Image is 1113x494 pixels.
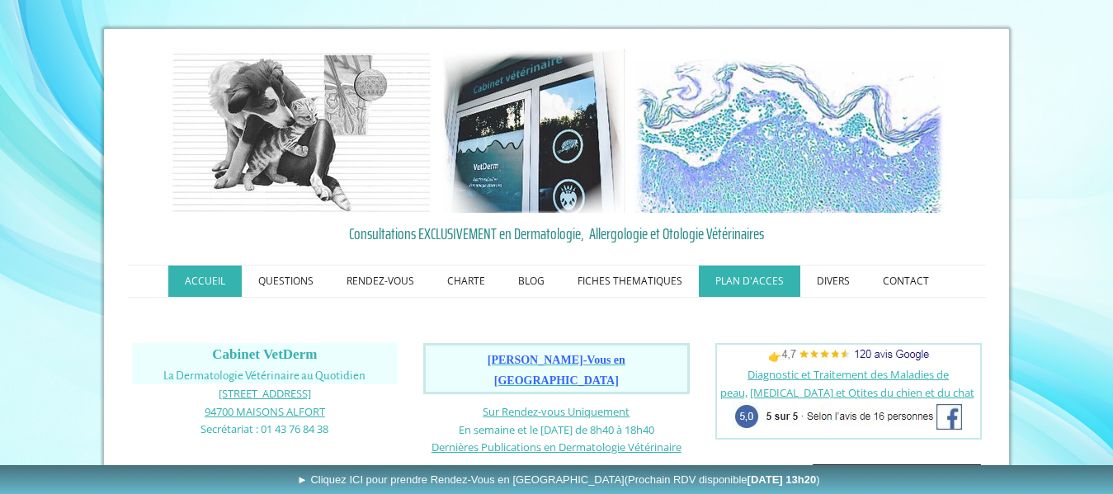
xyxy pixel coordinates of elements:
span: Dernières Publications en Dermatologie Vétérinaire [432,440,681,454]
span: La Dermatologie Vétérinaire au Quotidien [163,369,365,382]
span: [STREET_ADDRESS] [219,386,311,401]
a: 94700 MAISONS ALFORT [205,403,325,419]
a: Dernières Publications en Dermatologie Vétérinaire [432,439,681,454]
span: Cabinet VetDerm [212,346,317,362]
input: Search [812,464,981,492]
a: Sur Rendez-vous Uniquement [483,404,630,419]
a: QUESTIONS [242,266,330,297]
a: BLOG [502,266,561,297]
b: [DATE] 13h20 [748,473,817,486]
span: ► Cliquez ICI pour prendre Rendez-Vous en [GEOGRAPHIC_DATA] [297,473,820,486]
span: 👉 [768,349,929,364]
span: Secrétariat : 01 43 76 84 38 [200,421,328,436]
a: [MEDICAL_DATA] et Otites du chien et du chat [750,385,974,400]
a: CONTACT [866,266,946,297]
span: (Prochain RDV disponible ) [625,473,820,486]
a: [PERSON_NAME]-Vous en [GEOGRAPHIC_DATA] [488,355,625,387]
a: PLAN D'ACCES [699,266,800,297]
a: Consultations EXCLUSIVEMENT en Dermatologie, Allergologie et Otologie Vétérinaires [132,221,982,246]
a: DIVERS [800,266,866,297]
a: CHARTE [431,266,502,297]
span: [PERSON_NAME]-Vous en [GEOGRAPHIC_DATA] [488,354,625,387]
a: RENDEZ-VOUS [330,266,431,297]
a: FICHES THEMATIQUES [561,266,699,297]
span: 94700 MAISONS ALFORT [205,404,325,419]
span: En semaine et le [DATE] de 8h40 à 18h40 [459,422,654,437]
a: Diagnostic et Traitement des Maladies de peau, [720,367,950,400]
a: [STREET_ADDRESS] [219,385,311,401]
a: ACCUEIL [168,266,242,297]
